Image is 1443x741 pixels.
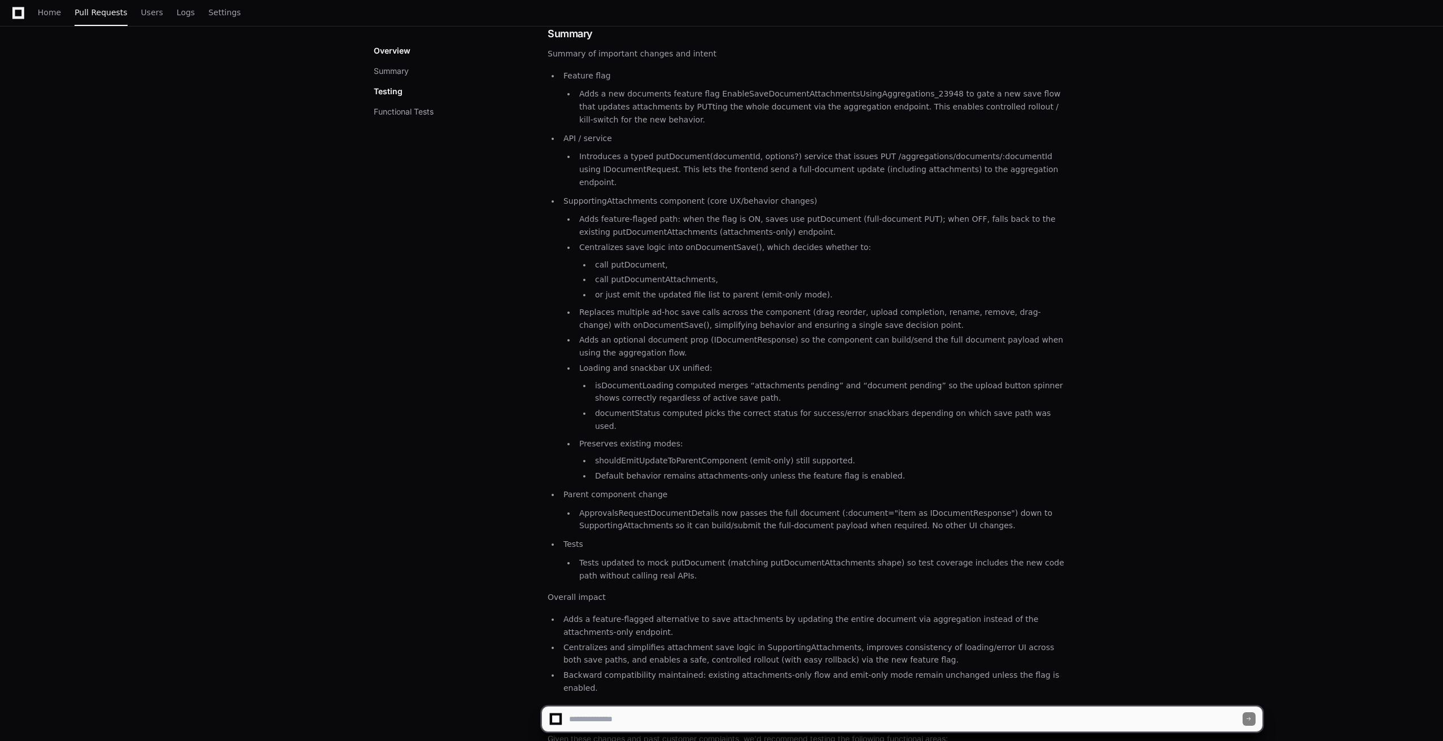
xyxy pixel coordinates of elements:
li: Loading and snackbar UX unified: [576,362,1069,433]
p: Overview [374,45,410,56]
span: Users [141,9,163,16]
li: Adds an optional document prop (IDocumentResponse) so the component can build/send the full docum... [576,334,1069,359]
li: Tests updated to mock putDocument (matching putDocumentAttachments shape) so test coverage includ... [576,556,1069,582]
li: Adds feature-flaged path: when the flag is ON, saves use putDocument (full-document PUT); when OF... [576,213,1069,239]
span: Pull Requests [75,9,127,16]
button: Summary [374,65,409,77]
span: Logs [177,9,195,16]
li: Preserves existing modes: [576,437,1069,483]
li: or just emit the updated file list to parent (emit-only mode). [592,288,1069,301]
p: Feature flag [563,69,1069,82]
li: isDocumentLoading computed merges “attachments pending” and “document pending” so the upload butt... [592,379,1069,405]
span: Home [38,9,61,16]
h1: Summary [548,26,1069,42]
li: ApprovalsRequestDocumentDetails now passes the full document (:document="item as IDocumentRespons... [576,507,1069,533]
p: Summary of important changes and intent [548,47,1069,60]
li: shouldEmitUpdateToParentComponent (emit-only) still supported. [592,454,1069,467]
span: Settings [208,9,240,16]
li: call putDocument, [592,258,1069,271]
p: Parent component change [563,488,1069,501]
p: Overall impact [548,591,1069,604]
li: documentStatus computed picks the correct status for success/error snackbars depending on which s... [592,407,1069,433]
li: Backward compatibility maintained: existing attachments-only flow and emit-only mode remain uncha... [560,669,1069,695]
p: Tests [563,538,1069,551]
li: Adds a new documents feature flag EnableSaveDocumentAttachmentsUsingAggregations_23948 to gate a ... [576,87,1069,126]
li: Introduces a typed putDocument(documentId, options?) service that issues PUT /aggregations/docume... [576,150,1069,188]
p: API / service [563,132,1069,145]
li: call putDocumentAttachments, [592,273,1069,286]
p: SupportingAttachments component (core UX/behavior changes) [563,195,1069,208]
li: Centralizes save logic into onDocumentSave(), which decides whether to: [576,241,1069,301]
li: Default behavior remains attachments-only unless the feature flag is enabled. [592,470,1069,483]
li: Centralizes and simplifies attachment save logic in SupportingAttachments, improves consistency o... [560,641,1069,667]
li: Replaces multiple ad-hoc save calls across the component (drag reorder, upload completion, rename... [576,306,1069,332]
button: Functional Tests [374,106,434,117]
li: Adds a feature-flagged alternative to save attachments by updating the entire document via aggreg... [560,613,1069,639]
p: Testing [374,86,403,97]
